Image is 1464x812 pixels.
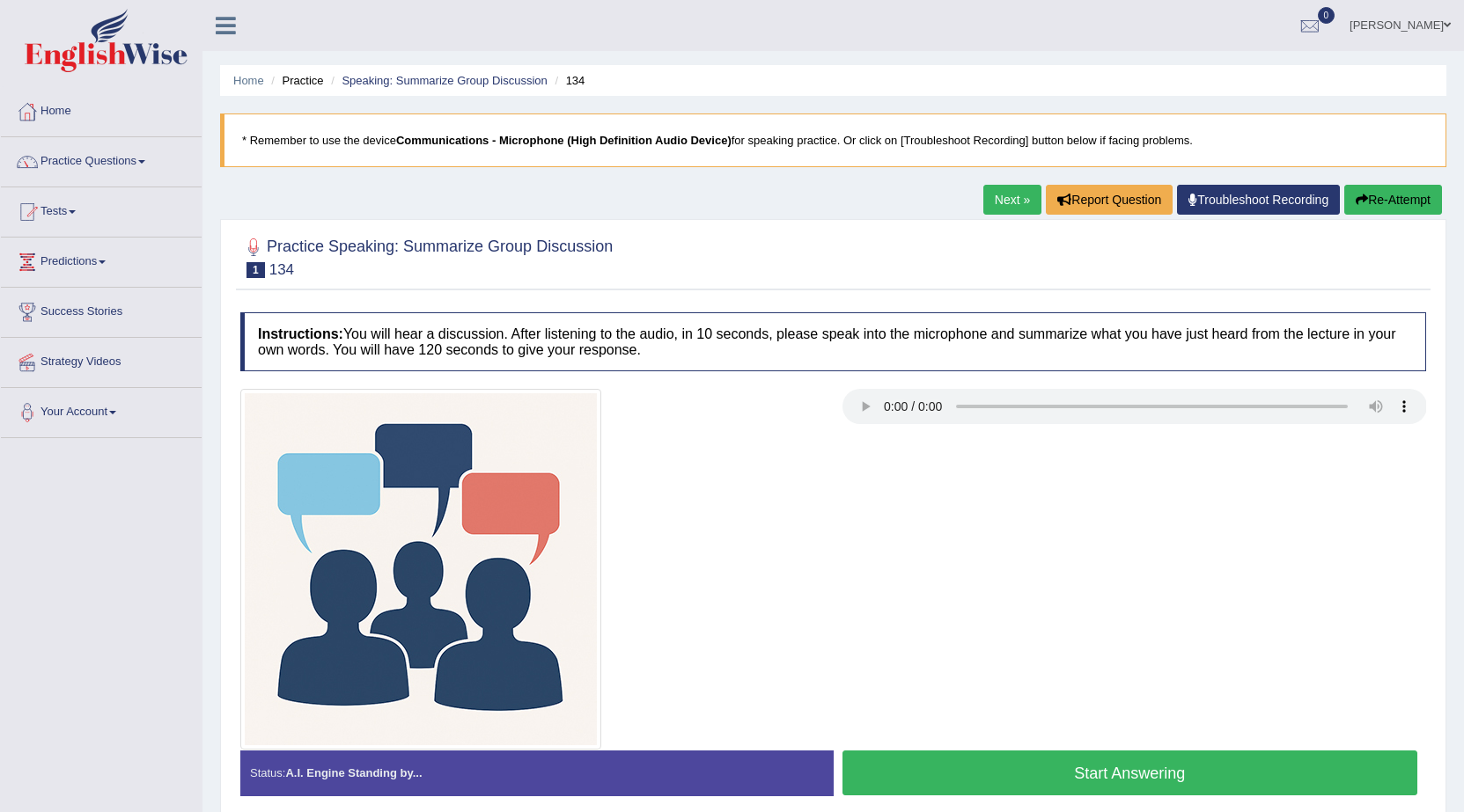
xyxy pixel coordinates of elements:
h2: Practice Speaking: Summarize Group Discussion [240,234,613,278]
a: Home [1,87,202,131]
li: Practice [267,72,323,89]
li: 134 [550,72,585,89]
strong: A.I. Engine Standing by... [285,766,422,779]
a: Success Stories [1,288,202,332]
a: Next » [983,185,1041,215]
button: Report Question [1046,185,1173,215]
blockquote: * Remember to use the device for speaking practice. Or click on [Troubleshoot Recording] button b... [220,113,1446,167]
a: Strategy Videos [1,338,202,382]
button: Re-Attempt [1344,185,1442,215]
a: Your Account [1,388,202,432]
a: Tests [1,187,202,231]
small: 134 [269,261,294,278]
div: Status: [240,750,834,795]
span: 0 [1318,7,1335,24]
a: Troubleshoot Recording [1177,185,1340,215]
a: Practice Questions [1,137,202,181]
a: Speaking: Summarize Group Discussion [342,74,547,87]
span: 1 [246,262,265,278]
b: Instructions: [258,326,343,341]
b: Communications - Microphone (High Definition Audio Device) [396,134,732,147]
h4: You will hear a discussion. After listening to the audio, in 10 seconds, please speak into the mi... [240,312,1426,371]
a: Home [233,74,264,87]
a: Predictions [1,238,202,282]
button: Start Answering [842,750,1418,795]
